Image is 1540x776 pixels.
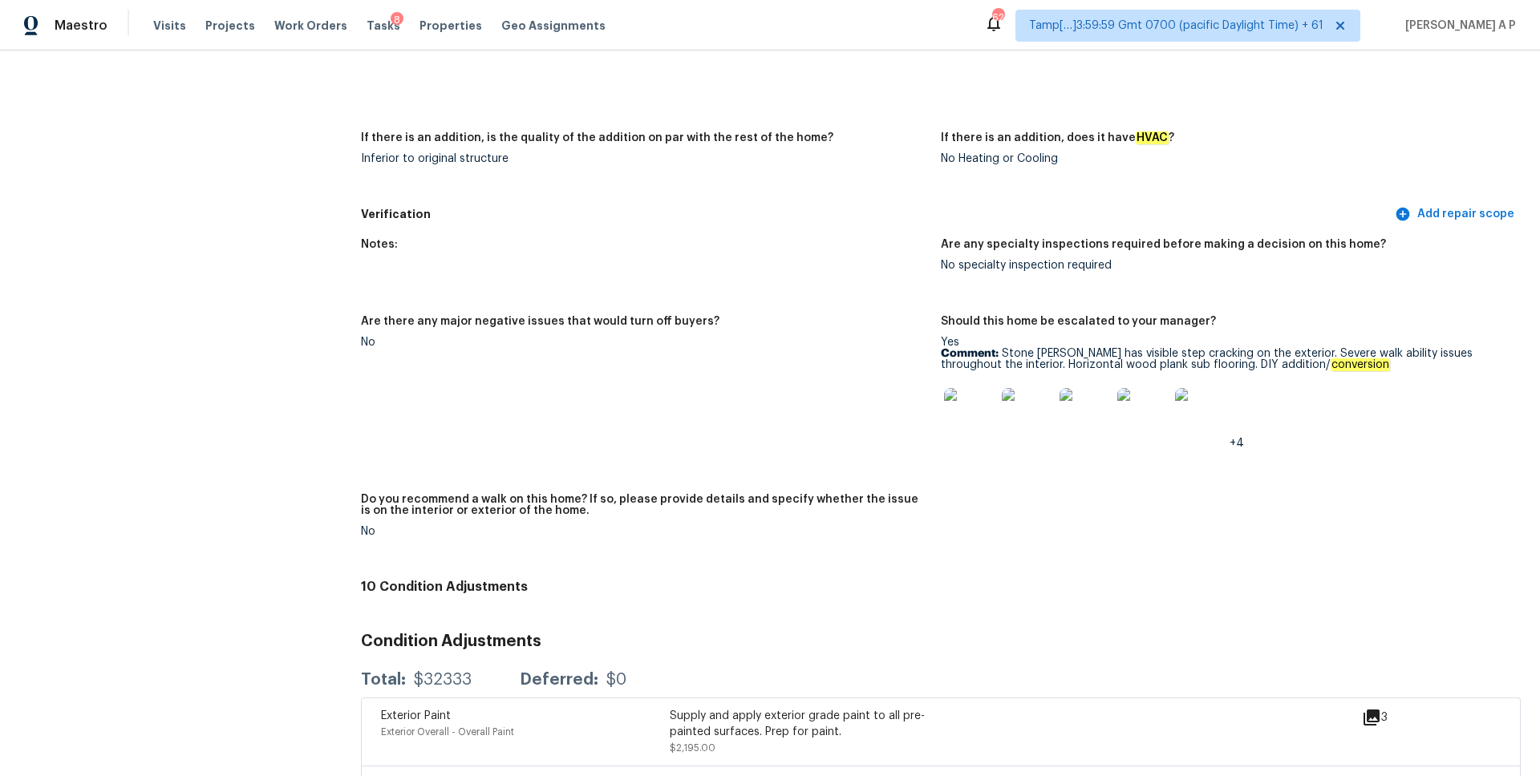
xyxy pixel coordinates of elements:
span: Tasks [367,20,400,31]
h5: Notes: [361,239,398,250]
p: Stone [PERSON_NAME] has visible step cracking on the exterior. Severe walk ability issues through... [941,348,1508,370]
div: No Heating or Cooling [941,153,1508,164]
h5: If there is an addition, is the quality of the addition on par with the rest of the home? [361,132,833,143]
h5: Are there any major negative issues that would turn off buyers? [361,316,719,327]
span: Tamp[…]3:59:59 Gmt 0700 (pacific Daylight Time) + 61 [1029,18,1323,34]
h5: Verification [361,206,1392,223]
span: Add repair scope [1398,204,1514,224]
h5: If there is an addition, does it have ? [941,132,1174,143]
div: 8 [391,12,403,28]
div: 628 [992,10,1003,26]
div: Deferred: [520,672,598,688]
h5: Are any specialty inspections required before making a decision on this home? [941,239,1386,250]
h4: 10 Condition Adjustments [361,579,1521,595]
span: [PERSON_NAME] A P [1399,18,1516,34]
div: Supply and apply exterior grade paint to all pre-painted surfaces. Prep for paint. [670,708,958,740]
button: Add repair scope [1392,200,1521,229]
span: +4 [1230,438,1244,449]
div: No [361,526,928,537]
div: No [361,337,928,348]
span: Geo Assignments [501,18,606,34]
div: $32333 [414,672,472,688]
em: HVAC [1136,131,1169,144]
span: Exterior Paint [381,710,451,721]
span: Visits [153,18,186,34]
span: Properties [419,18,482,34]
div: $0 [606,672,626,688]
div: Inferior to original structure [361,153,928,164]
div: Total: [361,672,406,688]
span: Maestro [55,18,107,34]
b: Comment: [941,348,999,359]
div: 3 [1362,708,1439,727]
span: Work Orders [274,18,347,34]
span: Projects [205,18,255,34]
span: $2,195.00 [670,743,715,753]
div: No specialty inspection required [941,260,1508,271]
h5: Do you recommend a walk on this home? If so, please provide details and specify whether the issue... [361,494,928,516]
h3: Condition Adjustments [361,633,1521,649]
h5: Should this home be escalated to your manager? [941,316,1216,327]
div: Yes [941,337,1508,449]
span: Exterior Overall - Overall Paint [381,727,514,737]
em: conversion [1331,358,1390,371]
